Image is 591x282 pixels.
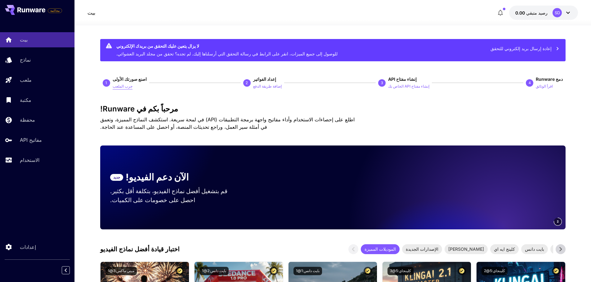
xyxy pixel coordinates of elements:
[406,246,438,252] font: الإصدارات الجديدة
[364,267,372,275] button: نموذج معتمد - تم فحصه للحصول على أفضل أداء ويتضمن ترخيصًا تجاريًا.
[100,245,180,253] font: اختبار قيادة أفضل نماذج الفيديو
[361,244,400,254] div: الموديلات المميزة
[458,267,466,275] button: نموذج معتمد - تم فحصه للحصول على أفضل أداء ويتضمن ترخيصًا تجاريًا.
[487,42,563,55] button: إعادة إرسال بريد إلكتروني للتحقق
[20,97,31,103] font: مكتبة
[529,81,531,85] font: 4
[481,267,508,275] button: كلينجاي:5@2
[48,7,62,14] span: أضف بطاقة الدفع الخاصة بك لتمكينك من استخدام المنصة بكامل وظائفها.
[490,46,552,51] font: إعادة إرسال بريد إلكتروني للتحقق
[515,10,548,16] div: 0.00 دولار
[253,76,276,82] font: إعداد الفواتير
[20,157,39,163] font: الاستخدام
[388,82,429,90] button: إنشاء مفتاح API الخاص بك
[87,10,95,16] font: بيت
[116,43,199,49] font: لا يزال يتعين عليك التحقق من بريدك الإلكتروني
[296,268,320,273] font: بايت دانس:1@1
[116,51,338,56] font: للوصول إلى جميع الميزات، انقر على الرابط في رسالة التحقق التي أرسلناها إليك. لم تجده؟ تحقق من مجل...
[490,244,519,254] div: كلينج ايه اي
[20,77,32,83] font: ملعب
[445,244,488,254] div: [PERSON_NAME]
[113,84,132,89] font: جرب الملعب
[66,265,74,276] div: انهيار الشريط الجانبي
[390,268,411,273] font: كلينجاي:5@3
[555,10,560,15] font: SD
[110,196,195,204] font: احصل على خصومات على الكميات.
[387,267,414,275] button: كلينجاي:5@3
[126,171,189,183] font: الآن دعم الفيديو!
[402,244,442,254] div: الإصدارات الجديدة
[113,175,120,180] font: جديد
[20,137,42,143] font: مفاتيح API
[484,268,505,273] font: كلينجاي:5@2
[381,81,383,85] font: 3
[105,81,107,85] font: 1
[113,82,132,90] button: جرب الملعب
[253,82,282,90] button: إضافة طريقة الدفع
[557,219,559,224] span: 2
[525,246,544,252] font: بايت دانس
[50,9,60,12] font: محاكمة
[20,57,31,63] font: نماذج
[552,267,560,275] button: نموذج معتمد - تم فحصه للحصول على أفضل أداء ويتضمن ترخيصًا تجاريًا.
[199,267,229,275] button: بايت دانس:2@1
[526,10,548,15] font: رصيد متبقي
[515,10,525,15] font: 0.00
[202,268,226,273] font: بايت دانس:2@1
[536,84,553,89] font: اقرأ الوثائق
[388,84,429,89] font: إنشاء مفتاح API الخاص بك
[100,104,178,113] font: مرحباً بكم في Runware!
[448,246,484,252] font: [PERSON_NAME]
[494,246,515,252] font: كلينج ايه اي
[388,76,417,82] font: إنشاء مفتاح API
[246,81,248,85] font: 2
[87,9,95,16] nav: فتات الخبز
[536,82,553,90] button: اقرأ الوثائق
[176,267,184,275] button: نموذج معتمد - تم فحصه للحصول على أفضل أداء ويتضمن ترخيصًا تجاريًا.
[521,244,548,254] div: بايت دانس
[113,76,147,82] font: اصنع صورتك الأولى
[87,9,95,16] a: بيت
[253,84,282,89] font: إضافة طريقة الدفع
[20,244,36,250] font: إعدادات
[509,6,578,20] button: 0.00 دولارSD
[365,246,396,252] font: الموديلات المميزة
[105,267,137,275] button: ميني ماكس:3@1
[536,76,563,82] font: دمج Runware
[293,267,322,275] button: بايت دانس:1@1
[270,267,278,275] button: نموذج معتمد - تم فحصه للحصول على أفضل أداء ويتضمن ترخيصًا تجاريًا.
[110,187,227,195] font: قم بتشغيل أفضل نماذج الفيديو، بتكلفة أقل بكثير.
[62,266,70,274] button: انهيار الشريط الجانبي
[100,116,355,130] font: اطلع على إحصاءات الاستخدام وأداء مفاتيح واجهة برمجة التطبيقات (API) في لمحة سريعة. استكشف النماذج...
[20,117,35,123] font: محفظة
[108,268,134,273] font: ميني ماكس:3@1
[20,37,28,43] font: بيت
